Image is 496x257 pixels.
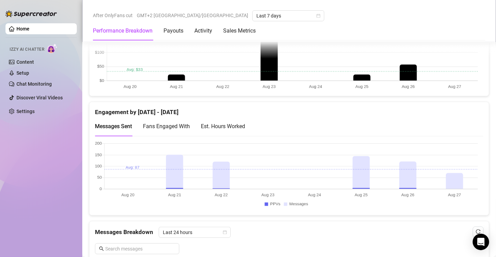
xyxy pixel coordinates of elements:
[95,227,483,238] div: Messages Breakdown
[223,230,227,234] span: calendar
[105,245,175,253] input: Search messages
[95,123,132,130] span: Messages Sent
[16,59,34,65] a: Content
[316,14,320,18] span: calendar
[194,27,212,35] div: Activity
[201,122,245,131] div: Est. Hours Worked
[99,246,104,251] span: search
[93,27,153,35] div: Performance Breakdown
[16,109,35,114] a: Settings
[5,10,57,17] img: logo-BBDzfeDw.svg
[164,27,183,35] div: Payouts
[16,81,52,87] a: Chat Monitoring
[137,10,248,21] span: GMT+2 [GEOGRAPHIC_DATA]/[GEOGRAPHIC_DATA]
[143,123,190,130] span: Fans Engaged With
[47,44,58,53] img: AI Chatter
[16,26,29,32] a: Home
[93,10,133,21] span: After OnlyFans cut
[10,46,44,53] span: Izzy AI Chatter
[16,95,63,100] a: Discover Viral Videos
[95,102,483,117] div: Engagement by [DATE] - [DATE]
[476,229,481,234] span: reload
[256,11,320,21] span: Last 7 days
[163,227,227,237] span: Last 24 hours
[473,234,489,250] div: Open Intercom Messenger
[223,27,256,35] div: Sales Metrics
[16,70,29,76] a: Setup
